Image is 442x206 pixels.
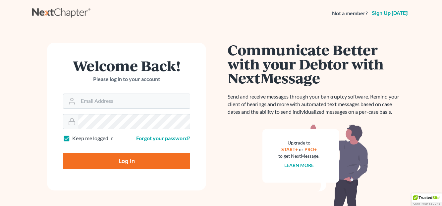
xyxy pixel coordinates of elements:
h1: Welcome Back! [63,59,190,73]
div: to get NextMessage. [278,153,319,159]
a: START+ [281,146,298,152]
div: TrustedSite Certified [412,193,442,206]
a: Forgot your password? [136,135,190,141]
a: Learn more [284,162,314,168]
p: Please log in to your account [63,75,190,83]
label: Keep me logged in [72,135,114,142]
a: PRO+ [304,146,317,152]
input: Email Address [78,94,190,108]
h1: Communicate Better with your Debtor with NextMessage [228,43,403,85]
div: Upgrade to [278,140,319,146]
a: Sign up [DATE]! [370,11,410,16]
input: Log In [63,153,190,169]
strong: Not a member? [332,10,368,17]
p: Send and receive messages through your bankruptcy software. Remind your client of hearings and mo... [228,93,403,116]
span: or [299,146,304,152]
